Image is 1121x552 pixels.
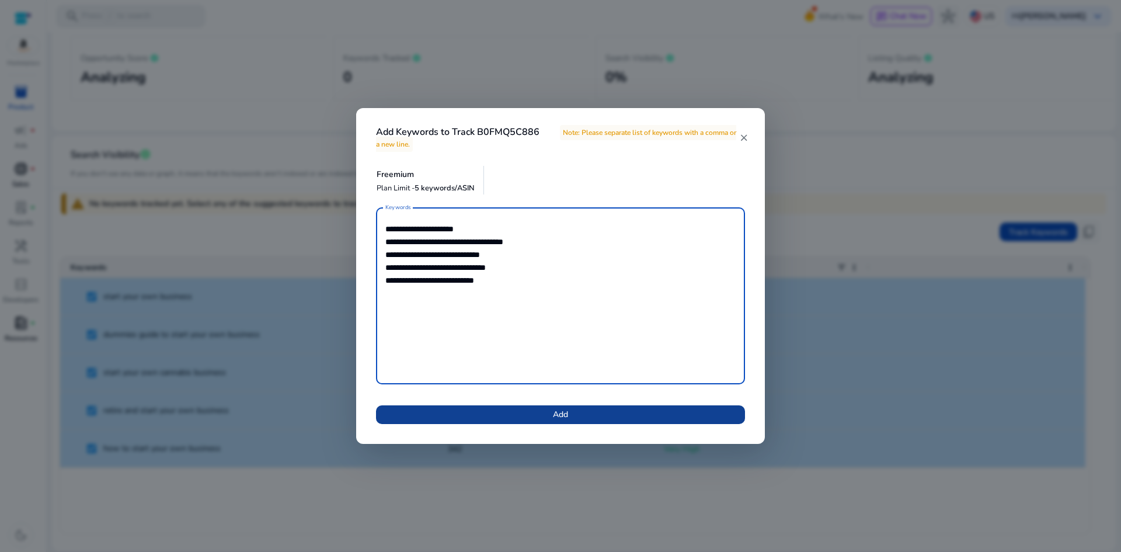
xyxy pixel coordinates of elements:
span: 5 keywords/ASIN [415,183,475,193]
span: Add [553,408,568,421]
mat-icon: close [739,133,749,143]
mat-label: Keywords [385,203,411,211]
h4: Add Keywords to Track B0FMQ5C886 [376,127,739,149]
button: Add [376,405,745,424]
p: Plan Limit - [377,183,475,194]
span: Note: Please separate list of keywords with a comma or a new line. [376,125,736,151]
h5: Freemium [377,170,475,180]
